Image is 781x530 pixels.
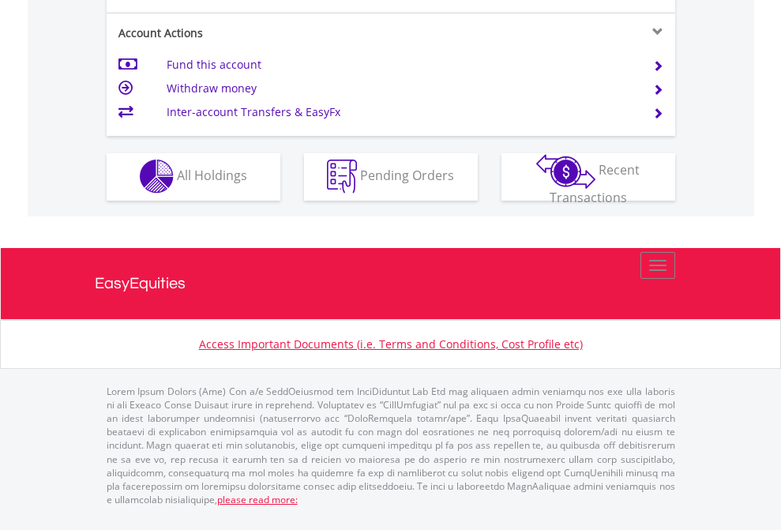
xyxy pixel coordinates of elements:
[177,167,247,184] span: All Holdings
[536,154,595,189] img: transactions-zar-wht.png
[167,100,633,124] td: Inter-account Transfers & EasyFx
[167,77,633,100] td: Withdraw money
[107,153,280,201] button: All Holdings
[304,153,478,201] button: Pending Orders
[107,385,675,506] p: Lorem Ipsum Dolors (Ame) Con a/e SeddOeiusmod tem InciDiduntut Lab Etd mag aliquaen admin veniamq...
[501,153,675,201] button: Recent Transactions
[217,493,298,506] a: please read more:
[360,167,454,184] span: Pending Orders
[550,161,640,206] span: Recent Transactions
[95,248,687,319] a: EasyEquities
[327,160,357,194] img: pending_instructions-wht.png
[140,160,174,194] img: holdings-wht.png
[199,336,583,351] a: Access Important Documents (i.e. Terms and Conditions, Cost Profile etc)
[167,53,633,77] td: Fund this account
[107,25,391,41] div: Account Actions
